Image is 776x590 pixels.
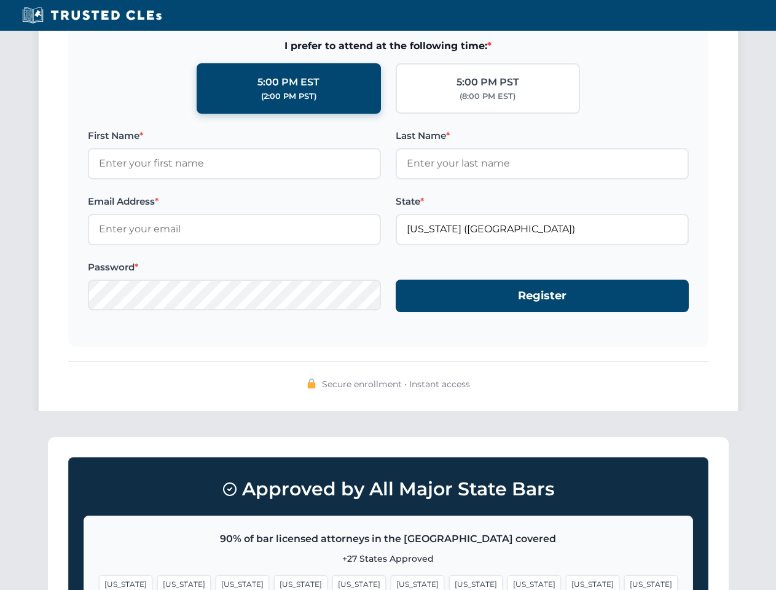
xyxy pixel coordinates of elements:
[88,148,381,179] input: Enter your first name
[307,379,316,388] img: 🔒
[88,194,381,209] label: Email Address
[88,38,689,54] span: I prefer to attend at the following time:
[396,128,689,143] label: Last Name
[322,377,470,391] span: Secure enrollment • Instant access
[84,473,693,506] h3: Approved by All Major State Bars
[99,531,678,547] p: 90% of bar licensed attorneys in the [GEOGRAPHIC_DATA] covered
[257,74,319,90] div: 5:00 PM EST
[261,90,316,103] div: (2:00 PM PST)
[396,148,689,179] input: Enter your last name
[396,280,689,312] button: Register
[99,552,678,565] p: +27 States Approved
[18,6,165,25] img: Trusted CLEs
[88,128,381,143] label: First Name
[88,260,381,275] label: Password
[396,194,689,209] label: State
[460,90,515,103] div: (8:00 PM EST)
[457,74,519,90] div: 5:00 PM PST
[88,214,381,245] input: Enter your email
[396,214,689,245] input: Florida (FL)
